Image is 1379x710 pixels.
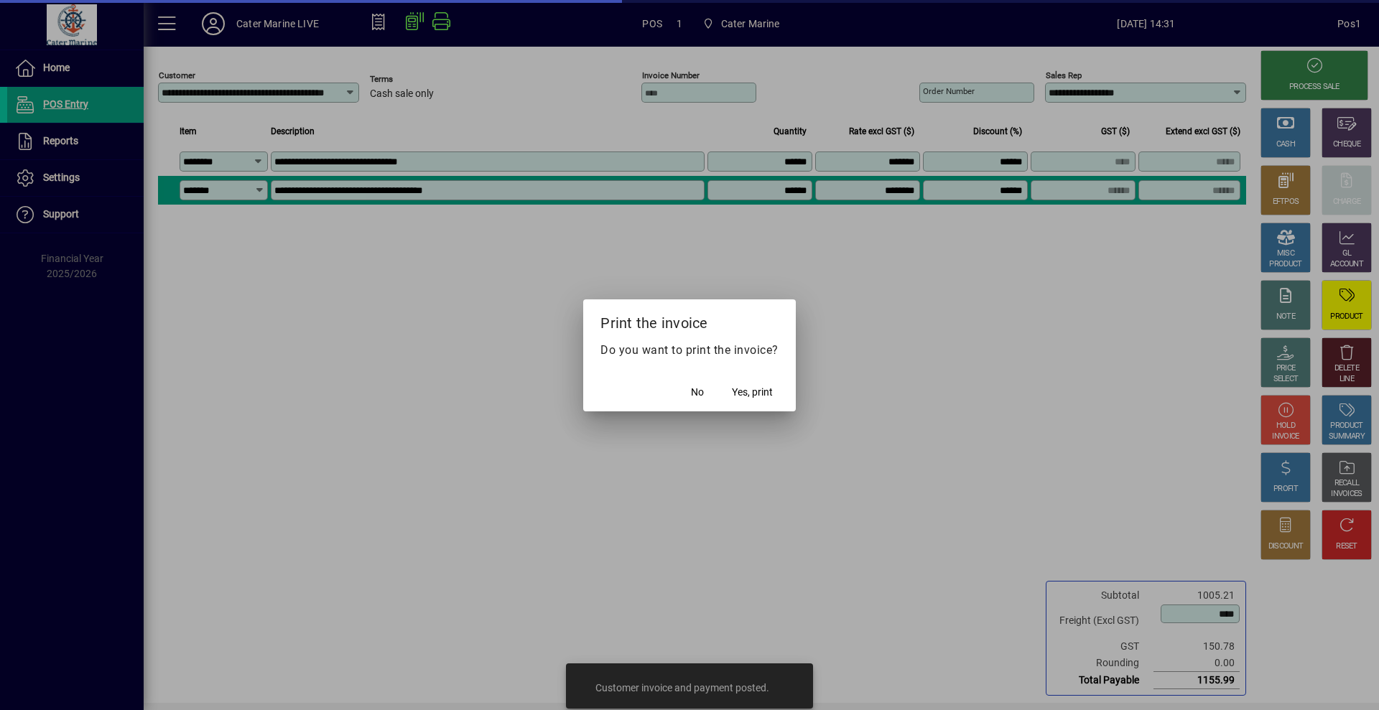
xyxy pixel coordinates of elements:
[600,342,779,359] p: Do you want to print the invoice?
[674,380,720,406] button: No
[691,385,704,400] span: No
[583,299,796,341] h2: Print the invoice
[726,380,779,406] button: Yes, print
[732,385,773,400] span: Yes, print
